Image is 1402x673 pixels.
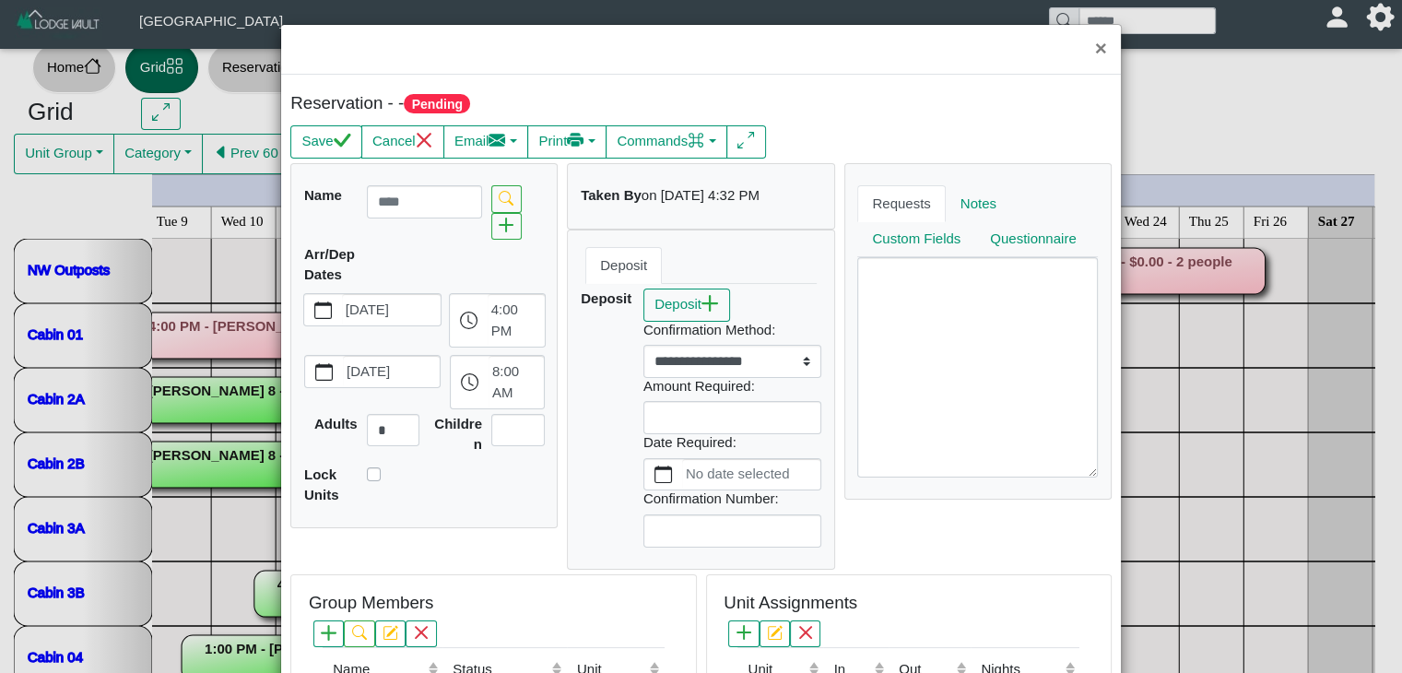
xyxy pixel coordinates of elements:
[434,416,482,453] b: Children
[342,294,441,325] label: [DATE]
[857,185,945,222] a: Requests
[489,356,544,407] label: 8:00 AM
[491,185,522,212] button: search
[643,490,821,507] h6: Confirmation Number:
[643,378,821,395] h6: Amount Required:
[352,625,367,640] svg: search
[726,125,766,159] button: arrows angle expand
[309,593,433,614] h5: Group Members
[736,625,751,640] svg: plus
[315,363,333,381] svg: calendar
[499,218,513,232] svg: plus
[304,187,342,203] b: Name
[643,289,730,322] button: Depositplus
[406,620,436,647] button: x
[644,459,682,490] button: calendar
[414,625,429,640] svg: x
[527,125,607,159] button: Printprinter fill
[343,356,440,387] label: [DATE]
[461,373,478,391] svg: clock
[305,356,343,387] button: calendar
[643,434,821,451] h6: Date Required:
[304,294,342,325] button: calendar
[451,356,489,407] button: clock
[654,466,672,483] svg: calendar
[1081,25,1121,74] button: Close
[585,247,662,284] a: Deposit
[688,132,705,149] svg: command
[375,620,406,647] button: pencil square
[488,294,545,346] label: 4:00 PM
[760,620,790,647] button: pencil square
[682,459,820,490] label: No date selected
[724,593,857,614] h5: Unit Assignments
[334,132,351,149] svg: check
[643,322,821,338] h6: Confirmation Method:
[581,187,642,203] b: Taken By
[728,620,759,647] button: plus
[798,625,813,640] svg: x
[313,620,344,647] button: plus
[642,187,760,203] i: on [DATE] 4:32 PM
[416,132,433,149] svg: x
[290,125,361,159] button: Savecheck
[606,125,727,159] button: Commandscommand
[290,93,696,114] h5: Reservation - -
[975,221,1090,258] a: Questionnaire
[581,290,631,306] b: Deposit
[491,213,522,240] button: plus
[344,620,374,647] button: search
[443,125,529,159] button: Emailenvelope fill
[567,132,584,149] svg: printer fill
[304,246,355,283] b: Arr/Dep Dates
[499,191,513,206] svg: search
[857,221,975,258] a: Custom Fields
[737,132,755,149] svg: arrows angle expand
[383,625,397,640] svg: pencil square
[489,132,506,149] svg: envelope fill
[701,295,719,313] svg: plus
[946,185,1011,222] a: Notes
[361,125,444,159] button: Cancelx
[460,312,477,329] svg: clock
[314,301,332,319] svg: calendar
[304,466,339,503] b: Lock Units
[767,625,782,640] svg: pencil square
[790,620,820,647] button: x
[314,416,358,431] b: Adults
[450,294,488,346] button: clock
[321,625,336,640] svg: plus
